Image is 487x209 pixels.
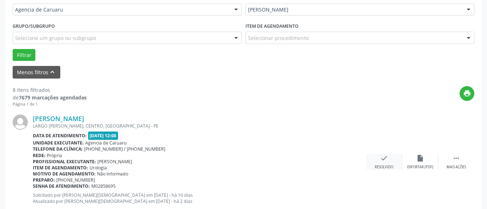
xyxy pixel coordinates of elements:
b: Preparo: [33,177,55,183]
span: Não informado [97,171,128,177]
b: Motivo de agendamento: [33,171,96,177]
span: [PERSON_NAME] [248,6,460,13]
label: Grupo/Subgrupo [13,21,55,32]
strong: 7679 marcações agendadas [19,94,87,101]
b: Unidade executante: [33,140,84,146]
span: Agencia de Caruaru [15,6,227,13]
b: Senha de atendimento: [33,183,90,189]
img: img [13,115,28,130]
b: Data de atendimento: [33,133,87,139]
span: [PHONE_NUMBER] / [PHONE_NUMBER] [84,146,165,152]
b: Rede: [33,152,45,159]
span: Própria [47,152,62,159]
span: M02858695 [91,183,116,189]
span: [PERSON_NAME] [97,159,132,165]
i: insert_drive_file [416,154,424,162]
b: Item de agendamento: [33,165,88,171]
span: Urologia [90,165,107,171]
div: 8 itens filtrados [13,86,87,94]
button: Menos filtroskeyboard_arrow_up [13,66,60,79]
a: [PERSON_NAME] [33,115,84,123]
div: Resolvido [375,165,393,170]
span: Selecionar procedimento [248,34,309,42]
i:  [452,154,460,162]
button: Filtrar [13,49,35,61]
button: print [460,86,474,101]
i: check [380,154,388,162]
label: Item de agendamento [245,21,299,32]
span: [PHONE_NUMBER] [56,177,95,183]
i: print [463,89,471,97]
b: Telefone da clínica: [33,146,83,152]
div: de [13,94,87,101]
span: Agencia de Caruaru [85,140,127,146]
div: Página 1 de 1 [13,101,87,107]
p: Solicitado por [PERSON_NAME][DEMOGRAPHIC_DATA] em [DATE] - há 10 dias Atualizado por [PERSON_NAME... [33,192,366,204]
b: Profissional executante: [33,159,96,165]
span: Selecione um grupo ou subgrupo [15,34,96,42]
i: keyboard_arrow_up [48,68,56,76]
span: [DATE] 12:00 [88,132,118,140]
div: Exportar (PDF) [407,165,433,170]
div: LARGO [PERSON_NAME], CENTRO, [GEOGRAPHIC_DATA] - PE [33,123,366,129]
div: Mais ações [447,165,466,170]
